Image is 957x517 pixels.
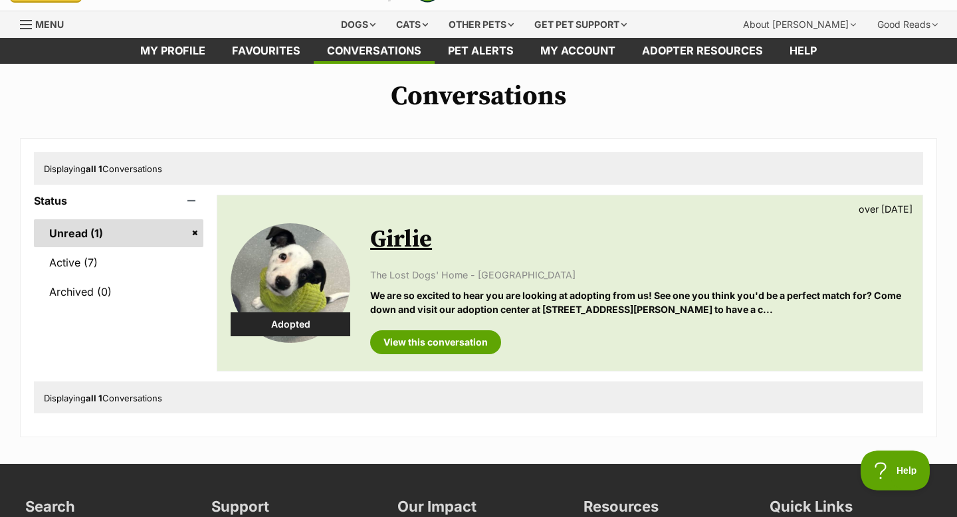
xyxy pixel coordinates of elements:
strong: all 1 [86,163,102,174]
div: Adopted [231,312,350,336]
span: Menu [35,19,64,30]
p: We are so excited to hear you are looking at adopting from us! See one you think you'd be a perfe... [370,288,909,317]
a: Archived (0) [34,278,203,306]
iframe: Help Scout Beacon - Open [861,451,930,490]
header: Status [34,195,203,207]
img: Girlie [231,223,350,343]
div: Cats [387,11,437,38]
a: Active (7) [34,249,203,276]
a: Pet alerts [435,38,527,64]
div: About [PERSON_NAME] [734,11,865,38]
span: Displaying Conversations [44,393,162,403]
p: The Lost Dogs' Home - [GEOGRAPHIC_DATA] [370,268,909,282]
a: My profile [127,38,219,64]
div: Get pet support [525,11,636,38]
div: Dogs [332,11,385,38]
a: My account [527,38,629,64]
strong: all 1 [86,393,102,403]
div: Other pets [439,11,523,38]
a: conversations [314,38,435,64]
a: Girlie [370,225,432,255]
a: Help [776,38,830,64]
a: View this conversation [370,330,501,354]
a: Adopter resources [629,38,776,64]
div: Good Reads [868,11,947,38]
a: Unread (1) [34,219,203,247]
a: Menu [20,11,73,35]
img: adc.png [474,1,482,10]
p: over [DATE] [859,202,912,216]
span: Displaying Conversations [44,163,162,174]
a: Favourites [219,38,314,64]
